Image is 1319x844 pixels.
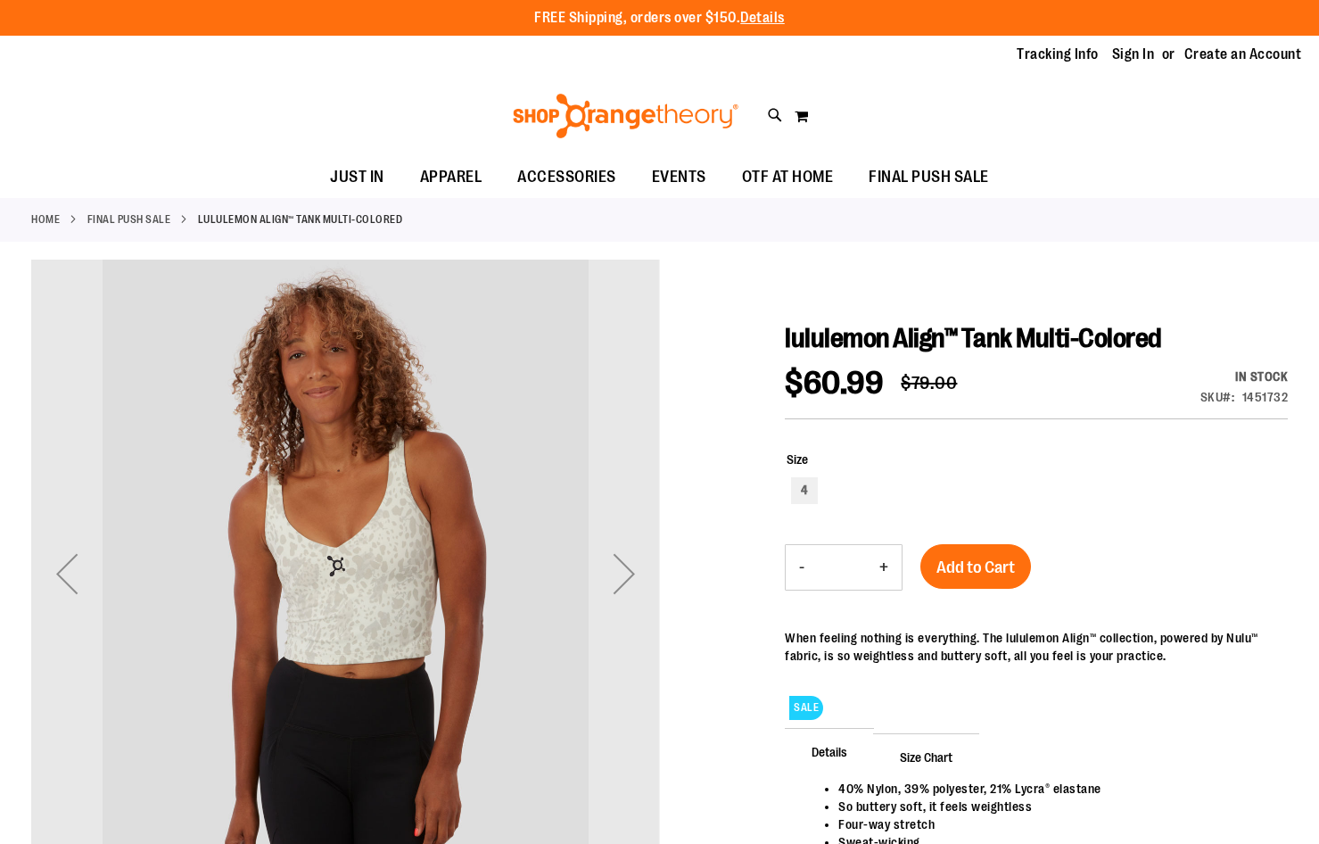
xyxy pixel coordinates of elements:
span: OTF AT HOME [742,157,834,197]
li: 40% Nylon, 39% polyester, 21% Lycra® elastane [838,780,1270,798]
span: $60.99 [785,365,883,401]
a: FINAL PUSH SALE [87,211,171,228]
img: Shop Orangetheory [510,94,741,138]
a: Sign In [1112,45,1155,64]
span: EVENTS [652,157,706,197]
div: 1451732 [1242,388,1289,406]
a: Tracking Info [1017,45,1099,64]
div: In stock [1200,368,1289,385]
button: Add to Cart [920,544,1031,589]
span: FINAL PUSH SALE [869,157,989,197]
a: Home [31,211,60,228]
button: Decrease product quantity [786,545,818,590]
div: When feeling nothing is everything. The lululemon Align™ collection, powered by Nulu™ fabric, is ... [785,629,1288,665]
a: ACCESSORIES [499,157,634,198]
li: Four-way stretch [838,815,1270,833]
strong: SKU [1200,390,1235,404]
span: Add to Cart [936,558,1015,577]
a: OTF AT HOME [724,157,852,198]
a: JUST IN [312,157,402,198]
span: APPAREL [420,157,482,197]
p: FREE Shipping, orders over $150. [534,8,785,29]
div: 4 [791,477,818,504]
span: SALE [789,696,823,720]
a: Details [740,10,785,26]
div: Availability [1200,368,1289,385]
span: $79.00 [901,373,957,393]
span: Details [785,728,874,774]
span: Size Chart [873,733,979,780]
button: Increase product quantity [866,545,902,590]
li: So buttery soft, it feels weightless [838,798,1270,815]
span: Size [787,452,808,467]
input: Product quantity [818,546,866,589]
a: FINAL PUSH SALE [851,157,1007,198]
span: ACCESSORIES [517,157,616,197]
span: JUST IN [330,157,384,197]
strong: lululemon Align™ Tank Multi-Colored [198,211,403,228]
a: APPAREL [402,157,500,197]
span: lululemon Align™ Tank Multi-Colored [785,323,1162,353]
a: Create an Account [1184,45,1302,64]
a: EVENTS [634,157,724,198]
